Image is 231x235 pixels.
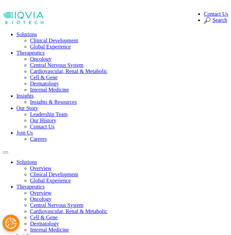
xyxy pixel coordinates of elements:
a: Contact Us [30,124,55,129]
a: Dermatology [30,221,59,226]
a: Oncology [30,196,52,202]
a: Overview [30,165,52,171]
img: search.svg [204,17,211,24]
a: Contact Us [204,11,228,17]
button: Cookies Settings [2,215,19,232]
a: Leadership Team [30,111,68,117]
a: Therapeutics [16,184,45,190]
a: Solutions [16,31,37,37]
a: Cell & Gene [30,215,58,220]
a: Global Experience [30,44,71,50]
img: biotech-logo.svg [3,11,44,25]
a: Internal Medicine [30,227,69,233]
a: Careers [30,136,47,142]
a: Clinical Development [30,38,78,43]
a: Our History [30,117,56,123]
a: Overview [30,190,52,196]
a: Solutions [16,159,37,165]
a: Cardiovascular, Renal & Metabolic [30,68,107,74]
a: Cell & Gene [30,74,58,80]
a: Join Us [16,130,33,136]
a: Cardiovascular, Renal & Metabolic [30,208,107,214]
a: Dermatology [30,81,59,86]
a: Insights [16,93,34,99]
a: Our Story [16,105,38,111]
a: Insights & Resources [30,99,77,105]
a: Oncology [30,56,52,62]
a: Central Nervous System [30,202,83,208]
a: Clinical Development [30,171,78,177]
a: Therapeutics [16,50,45,56]
a: Global Experience [30,178,71,183]
a: Internal Medicine [30,87,69,93]
a: Search [204,17,227,23]
a: Central Nervous System [30,62,83,68]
